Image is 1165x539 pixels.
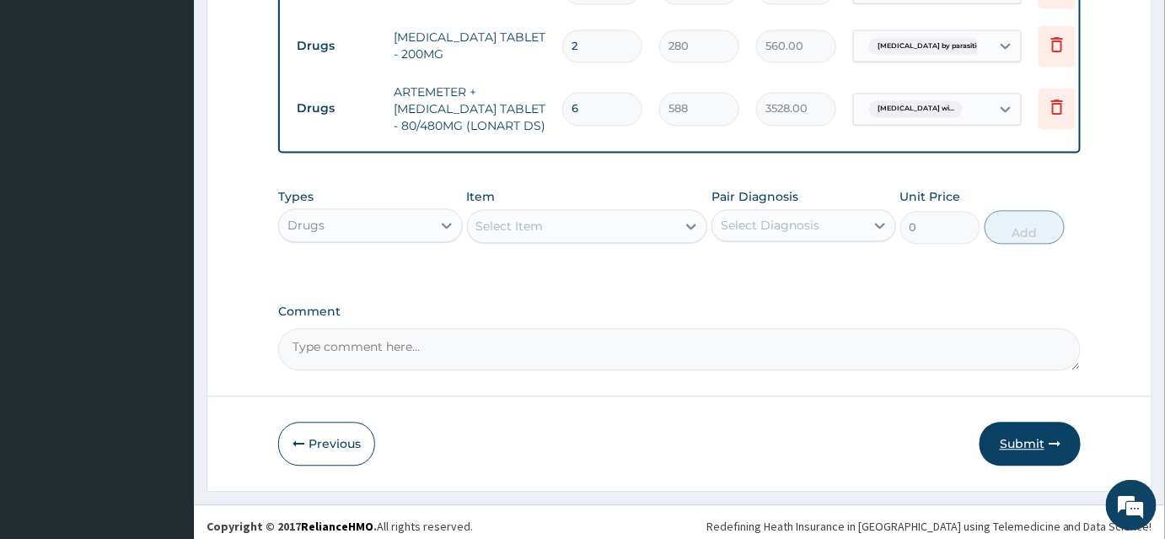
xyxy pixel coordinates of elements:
[98,162,233,332] span: We're online!
[869,38,1018,55] span: [MEDICAL_DATA] by parasitic worms...
[385,75,554,143] td: ARTEMETER + [MEDICAL_DATA] TABLET - 80/480MG (LONART DS)
[711,188,798,205] label: Pair Diagnosis
[278,422,375,466] button: Previous
[278,305,1081,319] label: Comment
[980,422,1081,466] button: Submit
[88,94,283,116] div: Chat with us now
[287,217,325,234] div: Drugs
[869,100,963,117] span: [MEDICAL_DATA] wi...
[276,8,317,49] div: Minimize live chat window
[706,518,1152,535] div: Redefining Heath Insurance in [GEOGRAPHIC_DATA] using Telemedicine and Data Science!
[278,190,314,204] label: Types
[288,93,385,124] td: Drugs
[721,217,819,234] div: Select Diagnosis
[288,30,385,62] td: Drugs
[385,20,554,71] td: [MEDICAL_DATA] TABLET - 200MG
[900,188,961,205] label: Unit Price
[301,519,373,534] a: RelianceHMO
[8,359,321,418] textarea: Type your message and hit 'Enter'
[476,218,544,234] div: Select Item
[985,210,1065,244] button: Add
[207,519,377,534] strong: Copyright © 2017 .
[467,188,496,205] label: Item
[31,84,68,127] img: d_794563401_company_1708531726252_794563401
